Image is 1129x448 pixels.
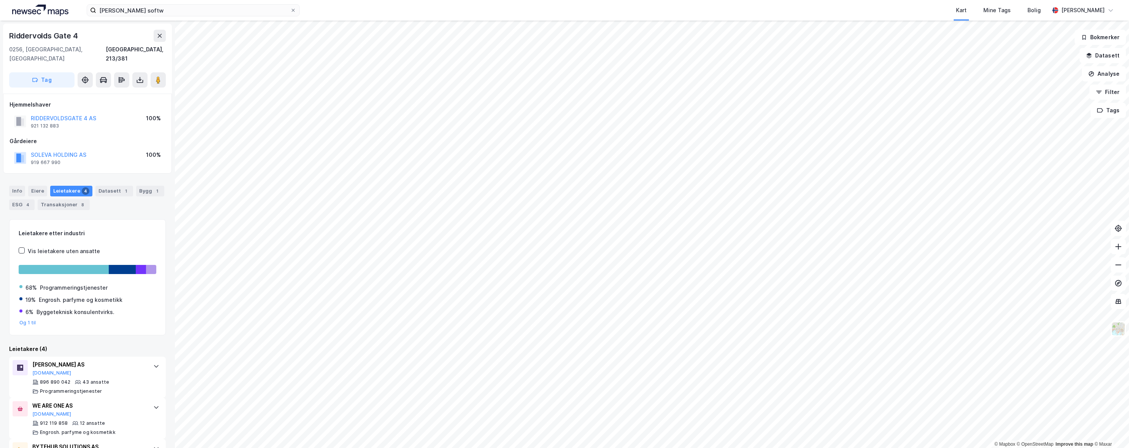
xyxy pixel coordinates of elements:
div: 912 119 858 [40,420,68,426]
div: [PERSON_NAME] [1061,6,1105,15]
div: Riddervolds Gate 4 [9,30,79,42]
div: 0256, [GEOGRAPHIC_DATA], [GEOGRAPHIC_DATA] [9,45,106,63]
a: Mapbox [994,442,1015,447]
div: 1 [154,187,161,195]
button: Tag [9,72,75,88]
div: Kart [956,6,967,15]
button: Datasett [1080,48,1126,63]
button: [DOMAIN_NAME] [32,370,71,376]
a: OpenStreetMap [1017,442,1054,447]
div: 921 132 883 [31,123,59,129]
div: 1 [122,187,130,195]
div: Datasett [95,186,133,196]
div: 896 890 042 [40,379,70,385]
div: Hjemmelshaver [10,100,165,109]
div: Mine Tags [983,6,1011,15]
button: Og 1 til [19,320,36,326]
div: Bolig [1027,6,1041,15]
div: 4 [82,187,89,195]
button: Bokmerker [1075,30,1126,45]
div: Programmeringstjenester [40,388,102,394]
div: Gårdeiere [10,137,165,146]
iframe: Chat Widget [1091,411,1129,448]
div: [PERSON_NAME] AS [32,360,146,369]
a: Improve this map [1056,442,1093,447]
div: 4 [24,201,32,209]
div: 19% [25,295,36,305]
img: Z [1111,322,1126,336]
div: 919 667 990 [31,159,60,166]
div: 100% [146,150,161,159]
div: Engrosh. parfyme og kosmetikk [40,429,116,435]
div: Eiere [28,186,47,196]
div: Vis leietakere uten ansatte [28,247,100,256]
div: 100% [146,114,161,123]
div: ESG [9,199,35,210]
button: Analyse [1082,66,1126,81]
div: Leietakere (4) [9,344,166,354]
div: 8 [79,201,87,209]
div: 43 ansatte [83,379,109,385]
div: 6% [25,308,33,317]
div: 68% [25,283,37,292]
img: logo.a4113a55bc3d86da70a041830d287a7e.svg [12,5,68,16]
div: Byggeteknisk konsulentvirks. [37,308,114,317]
div: Programmeringstjenester [40,283,108,292]
button: [DOMAIN_NAME] [32,411,71,417]
div: 12 ansatte [80,420,105,426]
div: Bygg [136,186,164,196]
div: Transaksjoner [38,199,90,210]
div: Leietakere etter industri [19,229,156,238]
button: Filter [1089,84,1126,100]
div: Leietakere [50,186,92,196]
input: Søk på adresse, matrikkel, gårdeiere, leietakere eller personer [96,5,290,16]
div: Info [9,186,25,196]
div: [GEOGRAPHIC_DATA], 213/381 [106,45,166,63]
div: Engrosh. parfyme og kosmetikk [39,295,122,305]
div: WE ARE ONE AS [32,401,146,410]
button: Tags [1091,103,1126,118]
